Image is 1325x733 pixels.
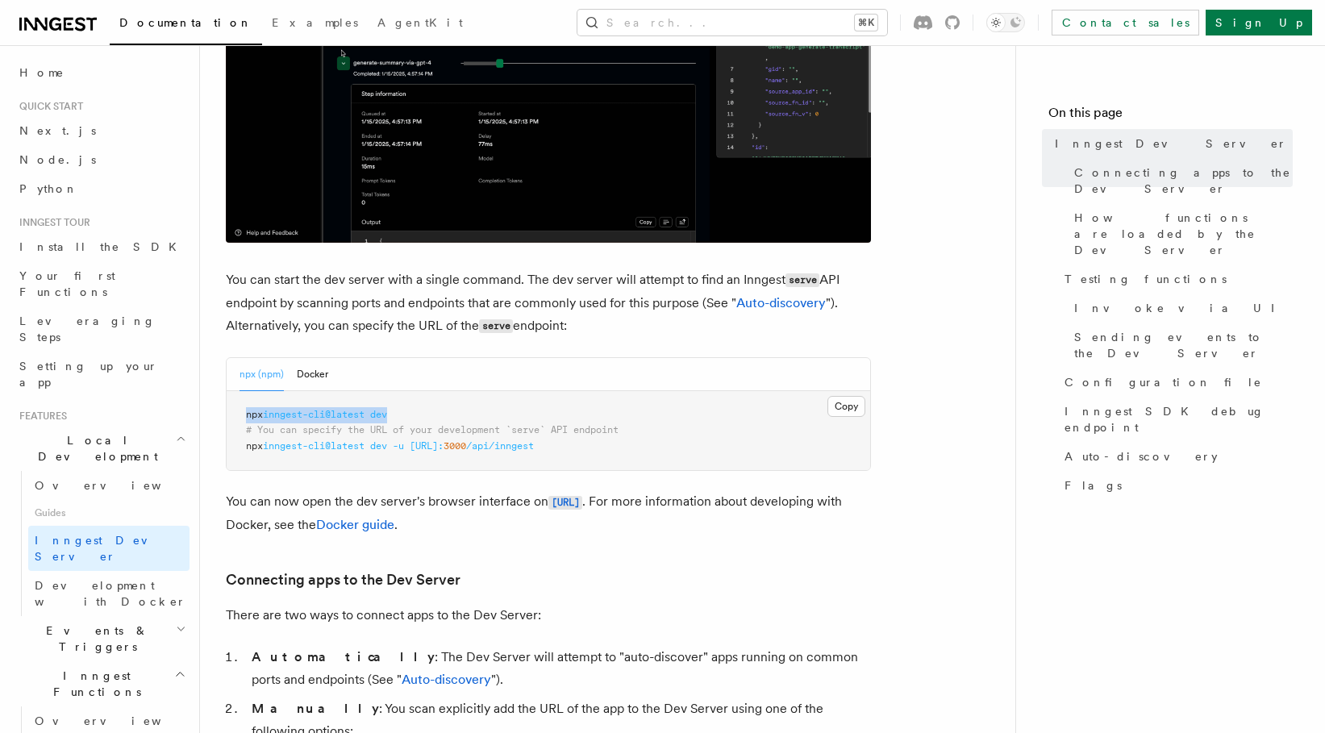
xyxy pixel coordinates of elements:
span: Inngest tour [13,216,90,229]
a: AgentKit [368,5,473,44]
span: Overview [35,714,201,727]
a: Leveraging Steps [13,306,190,352]
span: Quick start [13,100,83,113]
span: How functions are loaded by the Dev Server [1074,210,1293,258]
a: Inngest SDK debug endpoint [1058,397,1293,442]
a: Your first Functions [13,261,190,306]
div: Local Development [13,471,190,616]
a: Auto-discovery [1058,442,1293,471]
code: serve [479,319,513,333]
span: dev [370,409,387,420]
kbd: ⌘K [855,15,877,31]
span: Node.js [19,153,96,166]
span: Setting up your app [19,360,158,389]
span: Home [19,65,65,81]
a: Python [13,174,190,203]
button: Copy [827,396,865,417]
a: Examples [262,5,368,44]
span: inngest-cli@latest [263,440,365,452]
a: Sending events to the Dev Server [1068,323,1293,368]
a: Testing functions [1058,264,1293,294]
span: Connecting apps to the Dev Server [1074,165,1293,197]
span: Examples [272,16,358,29]
a: Auto-discovery [402,672,491,687]
p: You can now open the dev server's browser interface on . For more information about developing wi... [226,490,871,536]
button: Search...⌘K [577,10,887,35]
span: Testing functions [1065,271,1227,287]
span: Inngest Dev Server [1055,135,1287,152]
span: Configuration file [1065,374,1262,390]
a: Home [13,58,190,87]
a: Configuration file [1058,368,1293,397]
span: Python [19,182,78,195]
span: npx [246,440,263,452]
strong: Manually [252,701,379,716]
button: Inngest Functions [13,661,190,706]
a: [URL] [548,494,582,509]
a: Development with Docker [28,571,190,616]
span: Development with Docker [35,579,186,608]
span: npx [246,409,263,420]
code: serve [785,273,819,287]
span: # You can specify the URL of your development `serve` API endpoint [246,424,619,435]
span: Auto-discovery [1065,448,1218,464]
button: Local Development [13,426,190,471]
span: Inngest Functions [13,668,174,700]
span: AgentKit [377,16,463,29]
p: You can start the dev server with a single command. The dev server will attempt to find an Innges... [226,269,871,338]
a: Sign Up [1206,10,1312,35]
span: Invoke via UI [1074,300,1289,316]
a: How functions are loaded by the Dev Server [1068,203,1293,264]
a: Install the SDK [13,232,190,261]
span: Overview [35,479,201,492]
span: /api/inngest [466,440,534,452]
span: Leveraging Steps [19,314,156,344]
span: -u [393,440,404,452]
a: Node.js [13,145,190,174]
p: There are two ways to connect apps to the Dev Server: [226,604,871,627]
span: Your first Functions [19,269,115,298]
a: Inngest Dev Server [28,526,190,571]
button: Docker [297,358,328,391]
span: Inngest Dev Server [35,534,173,563]
span: dev [370,440,387,452]
span: Features [13,410,67,423]
span: Inngest SDK debug endpoint [1065,403,1293,435]
span: Sending events to the Dev Server [1074,329,1293,361]
a: Contact sales [1052,10,1199,35]
span: Flags [1065,477,1122,494]
a: Inngest Dev Server [1048,129,1293,158]
a: Next.js [13,116,190,145]
span: inngest-cli@latest [263,409,365,420]
span: Events & Triggers [13,623,176,655]
span: Next.js [19,124,96,137]
a: Flags [1058,471,1293,500]
a: Overview [28,471,190,500]
a: Setting up your app [13,352,190,397]
span: Guides [28,500,190,526]
span: Documentation [119,16,252,29]
a: Docker guide [316,517,394,532]
a: Connecting apps to the Dev Server [226,568,460,591]
span: Local Development [13,432,176,464]
button: Events & Triggers [13,616,190,661]
span: 3000 [444,440,466,452]
button: npx (npm) [240,358,284,391]
button: Toggle dark mode [986,13,1025,32]
a: Documentation [110,5,262,45]
span: [URL]: [410,440,444,452]
li: : The Dev Server will attempt to "auto-discover" apps running on common ports and endpoints (See ... [247,646,871,691]
a: Connecting apps to the Dev Server [1068,158,1293,203]
a: Auto-discovery [736,295,826,310]
h4: On this page [1048,103,1293,129]
span: Install the SDK [19,240,186,253]
code: [URL] [548,496,582,510]
a: Invoke via UI [1068,294,1293,323]
strong: Automatically [252,649,435,664]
